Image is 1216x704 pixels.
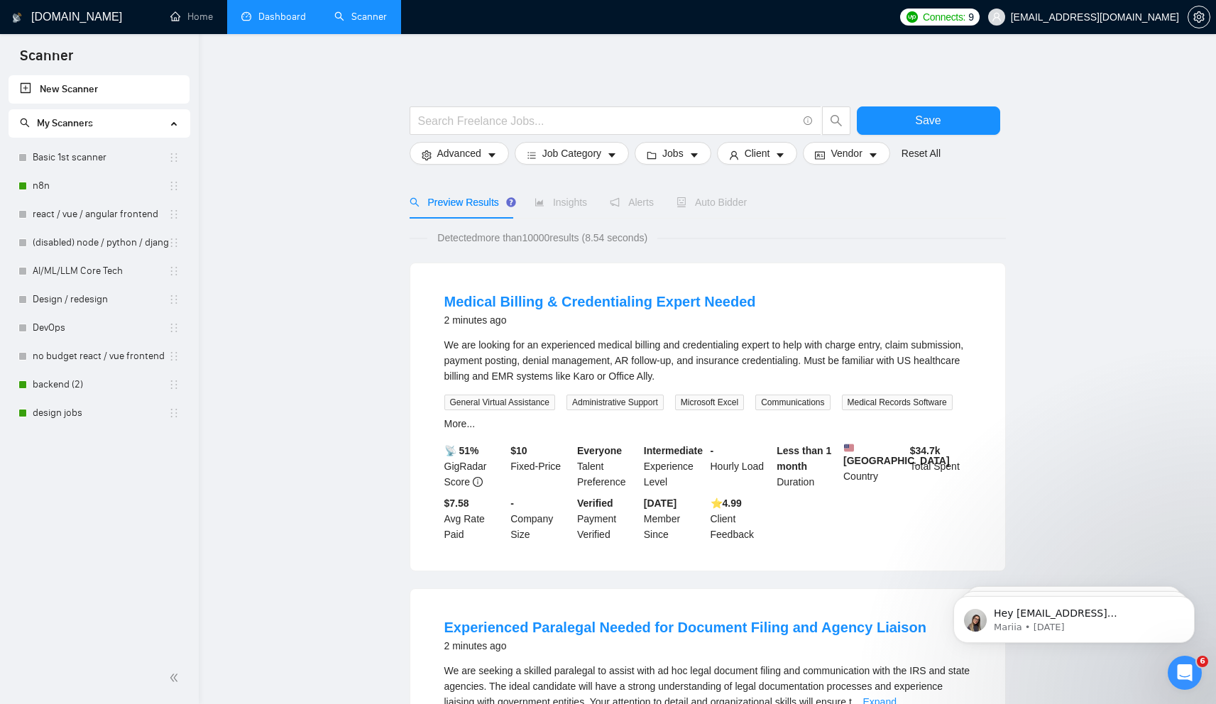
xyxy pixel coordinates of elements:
[932,566,1216,666] iframe: Intercom notifications message
[907,443,974,490] div: Total Spent
[510,445,527,456] b: $ 10
[910,445,941,456] b: $ 34.7k
[662,145,684,161] span: Jobs
[717,142,798,165] button: userClientcaret-down
[444,294,756,309] a: Medical Billing & Credentialing Expert Needed
[473,477,483,487] span: info-circle
[168,237,180,248] span: holder
[1197,656,1208,667] span: 6
[844,443,854,453] img: 🇺🇸
[33,285,168,314] a: Design / redesign
[1188,11,1210,23] a: setting
[574,443,641,490] div: Talent Preference
[9,342,190,370] li: no budget react / vue frontend
[12,6,22,29] img: logo
[9,370,190,399] li: backend (2)
[9,75,190,104] li: New Scanner
[843,443,950,466] b: [GEOGRAPHIC_DATA]
[857,106,1000,135] button: Save
[574,495,641,542] div: Payment Verified
[9,314,190,342] li: DevOps
[168,322,180,334] span: holder
[33,342,168,370] a: no budget react / vue frontend
[442,443,508,490] div: GigRadar Score
[410,197,420,207] span: search
[804,116,813,126] span: info-circle
[610,197,654,208] span: Alerts
[410,142,509,165] button: settingAdvancedcaret-down
[711,497,742,509] b: ⭐️ 4.99
[418,112,797,130] input: Search Freelance Jobs...
[444,497,469,509] b: $7.58
[508,495,574,542] div: Company Size
[9,257,190,285] li: AI/ML/LLM Core Tech
[505,196,517,209] div: Tooltip anchor
[915,111,941,129] span: Save
[644,497,677,509] b: [DATE]
[442,495,508,542] div: Avg Rate Paid
[20,118,30,128] span: search
[527,150,537,160] span: bars
[906,11,918,23] img: upwork-logo.png
[815,150,825,160] span: idcard
[168,265,180,277] span: holder
[515,142,629,165] button: barsJob Categorycaret-down
[37,117,93,129] span: My Scanners
[902,145,941,161] a: Reset All
[745,145,770,161] span: Client
[444,337,971,384] div: We are looking for an experienced medical billing and credentialing expert to help with charge en...
[241,11,306,23] a: dashboardDashboard
[803,142,889,165] button: idcardVendorcaret-down
[9,143,190,172] li: Basic 1st scanner
[708,443,774,490] div: Hourly Load
[444,418,476,429] a: More...
[577,445,622,456] b: Everyone
[20,117,93,129] span: My Scanners
[535,197,587,208] span: Insights
[774,443,840,490] div: Duration
[169,671,183,685] span: double-left
[33,257,168,285] a: AI/ML/LLM Core Tech
[444,445,479,456] b: 📡 51%
[437,145,481,161] span: Advanced
[9,200,190,229] li: react / vue / angular frontend
[444,620,926,635] a: Experienced Paralegal Needed for Document Filing and Agency Liaison
[842,395,953,410] span: Medical Records Software
[647,150,657,160] span: folder
[641,443,708,490] div: Experience Level
[641,495,708,542] div: Member Since
[33,314,168,342] a: DevOps
[170,11,213,23] a: homeHome
[755,395,830,410] span: Communications
[508,443,574,490] div: Fixed-Price
[20,75,178,104] a: New Scanner
[334,11,387,23] a: searchScanner
[711,445,714,456] b: -
[168,209,180,220] span: holder
[33,143,168,172] a: Basic 1st scanner
[444,637,926,654] div: 2 minutes ago
[822,106,850,135] button: search
[968,9,974,25] span: 9
[422,150,432,160] span: setting
[33,200,168,229] a: react / vue / angular frontend
[610,197,620,207] span: notification
[607,150,617,160] span: caret-down
[823,114,850,127] span: search
[677,197,747,208] span: Auto Bidder
[33,172,168,200] a: n8n
[9,172,190,200] li: n8n
[577,497,613,509] b: Verified
[708,495,774,542] div: Client Feedback
[168,152,180,163] span: holder
[33,229,168,257] a: (disabled) node / python / django / flask / ruby / backend
[168,379,180,390] span: holder
[566,395,664,410] span: Administrative Support
[510,497,514,509] b: -
[775,150,785,160] span: caret-down
[168,407,180,419] span: holder
[729,150,739,160] span: user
